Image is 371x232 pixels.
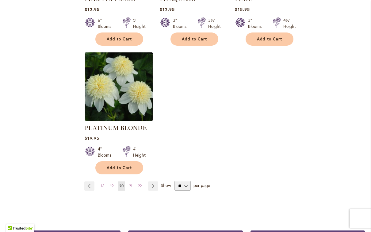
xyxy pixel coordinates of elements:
[129,184,132,188] span: 21
[85,52,153,121] img: PLATINUM BLONDE
[95,161,143,174] button: Add to Cart
[128,181,134,191] a: 21
[160,6,174,12] span: $12.95
[235,6,250,12] span: $15.95
[133,17,146,29] div: 5' Height
[95,32,143,46] button: Add to Cart
[119,184,124,188] span: 20
[138,184,142,188] span: 22
[246,32,293,46] button: Add to Cart
[136,181,143,191] a: 22
[101,184,105,188] span: 18
[85,135,99,141] span: $19.95
[107,165,132,170] span: Add to Cart
[85,124,147,131] a: PLATINUM BLONDE
[107,36,132,42] span: Add to Cart
[161,182,171,188] span: Show
[85,116,153,122] a: PLATINUM BLONDE
[173,17,190,29] div: 3" Blooms
[110,184,114,188] span: 19
[133,146,146,158] div: 4' Height
[182,36,207,42] span: Add to Cart
[248,17,265,29] div: 3" Blooms
[193,182,210,188] span: per page
[109,181,115,191] a: 19
[85,6,99,12] span: $12.95
[98,146,115,158] div: 4" Blooms
[257,36,282,42] span: Add to Cart
[99,181,106,191] a: 18
[208,17,221,29] div: 3½' Height
[98,17,115,29] div: 6" Blooms
[170,32,218,46] button: Add to Cart
[5,210,22,227] iframe: Launch Accessibility Center
[283,17,296,29] div: 4½' Height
